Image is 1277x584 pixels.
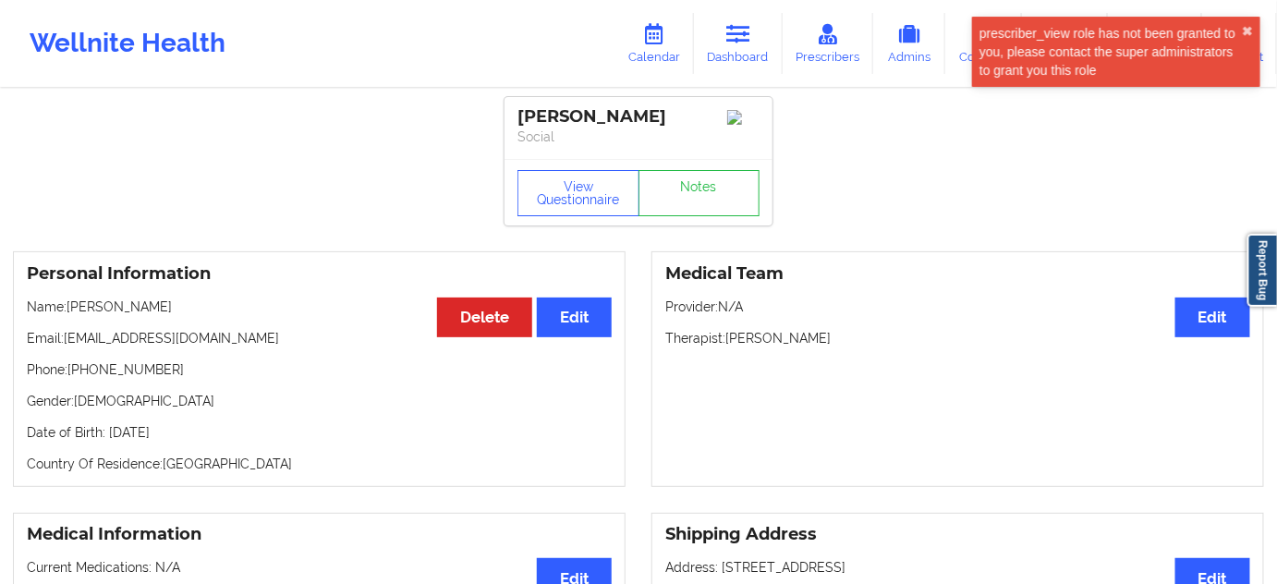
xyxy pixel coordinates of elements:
p: Therapist: [PERSON_NAME] [665,329,1250,347]
h3: Medical Information [27,524,612,545]
div: [PERSON_NAME] [517,106,760,128]
p: Address: [STREET_ADDRESS] [665,558,1250,577]
img: Image%2Fplaceholer-image.png [727,110,760,125]
div: prescriber_view role has not been granted to you, please contact the super administrators to gran... [979,24,1242,79]
p: Country Of Residence: [GEOGRAPHIC_DATA] [27,455,612,473]
p: Email: [EMAIL_ADDRESS][DOMAIN_NAME] [27,329,612,347]
a: Report Bug [1247,234,1277,307]
p: Date of Birth: [DATE] [27,423,612,442]
h3: Personal Information [27,263,612,285]
a: Coaches [945,13,1022,74]
button: View Questionnaire [517,170,639,216]
p: Social [517,128,760,146]
a: Notes [638,170,760,216]
p: Name: [PERSON_NAME] [27,298,612,316]
p: Gender: [DEMOGRAPHIC_DATA] [27,392,612,410]
button: Delete [437,298,532,337]
p: Phone: [PHONE_NUMBER] [27,360,612,379]
h3: Medical Team [665,263,1250,285]
p: Current Medications: N/A [27,558,612,577]
button: close [1242,24,1253,39]
button: Edit [1175,298,1250,337]
p: Provider: N/A [665,298,1250,316]
a: Admins [873,13,945,74]
a: Prescribers [783,13,874,74]
button: Edit [537,298,612,337]
a: Dashboard [694,13,783,74]
h3: Shipping Address [665,524,1250,545]
a: Calendar [614,13,694,74]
